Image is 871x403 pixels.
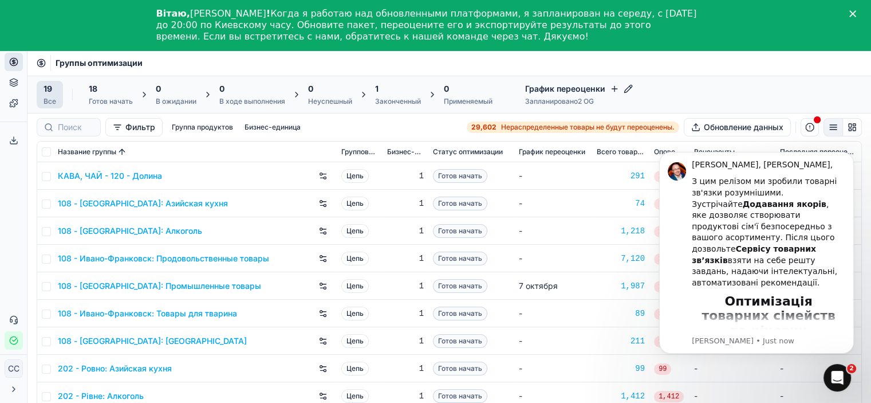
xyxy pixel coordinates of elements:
[621,226,645,236] font: 1,218
[684,118,791,136] button: Обновление данных
[597,170,645,182] a: 291
[519,147,585,156] font: График переоценки
[58,225,202,237] a: 108 - [GEOGRAPHIC_DATA]: Алкоголь
[58,226,202,236] font: 108 - [GEOGRAPHIC_DATA]: Алкоголь
[308,84,313,93] font: 0
[419,226,424,236] font: 1
[375,97,421,105] font: Законченный
[58,281,261,291] font: 108 - [GEOGRAPHIC_DATA]: Промышленные товары
[419,364,424,373] font: 1
[519,336,522,346] font: -
[526,281,558,291] font: октября
[172,123,233,131] font: Группа продуктов
[621,392,645,401] font: 1,412
[58,198,228,209] a: 108 - [GEOGRAPHIC_DATA]: Азийская кухня
[501,123,675,131] font: Нераспределенные товары не будут переоценены.
[597,225,645,237] a: 1,218
[89,84,97,93] font: 18
[341,147,407,156] font: Групповой уровень
[156,84,161,93] font: 0
[519,363,522,373] font: -
[8,363,19,373] font: СС
[190,8,266,19] font: [PERSON_NAME]
[346,364,364,373] font: Цепь
[44,97,56,105] font: Все
[58,280,261,292] a: 108 - [GEOGRAPHIC_DATA]: Промышленные товары
[621,254,645,263] font: 7,120
[597,280,645,292] a: 1,987
[621,281,645,291] font: 1,987
[44,84,52,93] font: 19
[597,335,645,347] a: 211
[438,226,482,235] font: Готов начать
[58,147,116,156] font: Название группы
[438,171,482,180] font: Готов начать
[444,84,449,93] font: 0
[438,337,482,345] font: Готов начать
[438,254,482,263] font: Готов начать
[467,122,679,133] a: 29,602Нераспределенные товары не будут переоценены.
[346,199,364,208] font: Цепь
[58,390,144,402] a: 202 - Рівне: Алкоголь
[419,254,424,263] font: 1
[346,337,364,345] font: Цепь
[58,363,172,373] font: 202 - Ровно: Азийская кухня
[635,199,645,208] font: 74
[525,97,578,105] font: Запланировано
[58,336,247,346] font: 108 - [GEOGRAPHIC_DATA]: [GEOGRAPHIC_DATA]
[387,147,443,156] font: Бизнес-единица
[849,10,861,17] div: Закрывать
[58,253,269,263] font: 108 - Ивано-Франковск: Продовольственные товары
[105,118,163,136] button: Фильтр
[704,122,783,132] font: Обновление данных
[519,391,522,401] font: -
[56,57,143,69] nav: хлебные крошки
[58,170,162,182] a: КАВА, ЧАЙ - 120 - Долина
[58,122,93,133] input: Поиск
[56,57,143,69] span: Группы оптимизации
[116,146,128,158] button: Сортировать по названию группы по возрастанию
[346,309,364,318] font: Цепь
[444,97,492,105] font: Применяемый
[635,309,645,318] font: 89
[438,199,482,208] font: Готов начать
[433,147,503,156] font: Статус оптимизации
[58,391,144,401] font: 202 - Рівне: Алкоголь
[519,281,523,291] font: 7
[659,393,679,401] font: 1,412
[58,363,172,374] a: 202 - Ровно: Азийская кухня
[419,281,424,291] font: 1
[346,254,364,263] font: Цепь
[597,308,645,319] a: 89
[156,8,190,19] font: Вітаю,
[167,120,238,134] button: Группа продуктов
[438,364,482,373] font: Готов начать
[58,198,228,208] font: 108 - [GEOGRAPHIC_DATA]: Азийская кухня
[266,8,270,19] font: !
[519,198,522,208] font: -
[125,122,155,132] font: Фильтр
[597,147,645,156] font: Всего товаров
[89,97,133,105] font: Готов начать
[58,171,162,181] font: КАВА, ЧАЙ - 120 - Долина
[58,335,247,347] a: 108 - [GEOGRAPHIC_DATA]: [GEOGRAPHIC_DATA]
[5,359,23,378] button: СС
[438,281,482,290] font: Готов начать
[419,309,424,318] font: 1
[219,97,285,105] font: В ходе выполнения
[308,97,352,105] font: Неуспешный
[156,97,196,105] font: В ожидании
[58,308,237,318] font: 108 - Ивано-Франковск: Товары для тварина
[597,253,645,264] a: 7,120
[58,253,269,264] a: 108 - Ивано-Франковск: Продовольственные товары
[471,123,496,131] font: 29,602
[597,198,645,209] a: 74
[375,84,379,93] font: 1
